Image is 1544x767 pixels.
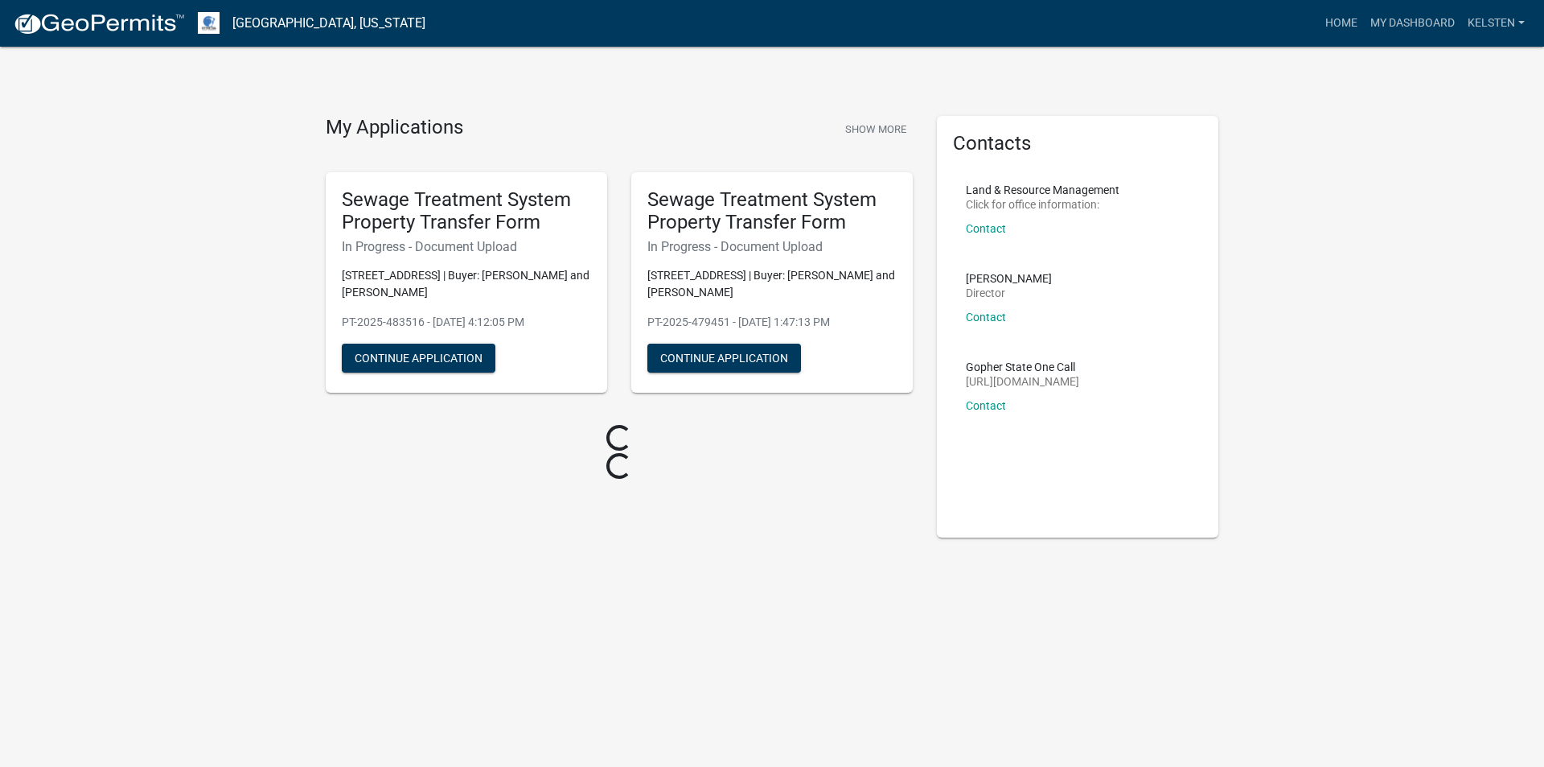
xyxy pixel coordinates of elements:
a: Contact [966,311,1006,324]
h5: Sewage Treatment System Property Transfer Form [342,188,591,235]
h4: My Applications [326,116,463,140]
a: Contact [966,222,1006,235]
a: [GEOGRAPHIC_DATA], [US_STATE] [232,10,425,37]
p: PT-2025-479451 - [DATE] 1:47:13 PM [647,314,897,331]
p: [URL][DOMAIN_NAME] [966,376,1079,387]
p: [PERSON_NAME] [966,273,1052,284]
p: [STREET_ADDRESS] | Buyer: [PERSON_NAME] and [PERSON_NAME] [342,267,591,301]
a: My Dashboard [1364,8,1461,39]
button: Show More [839,116,913,142]
h5: Sewage Treatment System Property Transfer Form [647,188,897,235]
h5: Contacts [953,132,1202,155]
p: Click for office information: [966,199,1119,210]
a: Contact [966,399,1006,412]
button: Continue Application [342,344,495,373]
a: Kelsten [1461,8,1531,39]
h6: In Progress - Document Upload [647,239,897,254]
img: Otter Tail County, Minnesota [198,12,220,34]
p: Director [966,287,1052,299]
p: Land & Resource Management [966,184,1119,196]
p: PT-2025-483516 - [DATE] 4:12:05 PM [342,314,591,331]
p: Gopher State One Call [966,361,1079,373]
button: Continue Application [647,344,801,373]
h6: In Progress - Document Upload [342,239,591,254]
a: Home [1319,8,1364,39]
p: [STREET_ADDRESS] | Buyer: [PERSON_NAME] and [PERSON_NAME] [647,267,897,301]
